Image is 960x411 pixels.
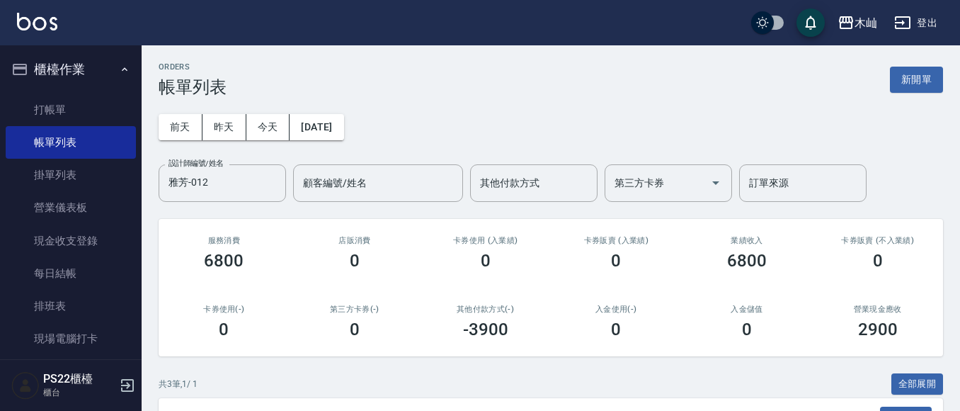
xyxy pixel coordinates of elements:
h2: 營業現金應收 [829,305,926,314]
h3: 帳單列表 [159,77,227,97]
h2: 其他付款方式(-) [437,305,534,314]
p: 櫃台 [43,386,115,399]
button: save [796,9,825,37]
button: 登出 [888,10,943,36]
h2: 入金使用(-) [568,305,665,314]
a: 掛單列表 [6,159,136,191]
h3: 6800 [204,251,244,271]
h5: PS22櫃檯 [43,372,115,386]
h3: 0 [873,251,883,271]
a: 帳單列表 [6,126,136,159]
img: Person [11,371,40,400]
button: 全部展開 [891,373,944,395]
p: 共 3 筆, 1 / 1 [159,378,198,390]
h3: 0 [219,320,229,339]
h2: 卡券販賣 (不入業績) [829,236,926,245]
h2: 業績收入 [699,236,796,245]
button: Open [704,171,727,194]
a: 排班表 [6,290,136,322]
h2: 入金儲值 [699,305,796,314]
button: 木屾 [832,9,883,38]
a: 每日結帳 [6,257,136,290]
a: 新開單 [890,72,943,86]
h2: 店販消費 [307,236,404,245]
h2: 第三方卡券(-) [307,305,404,314]
a: 營業儀表板 [6,191,136,224]
a: 現場電腦打卡 [6,322,136,355]
button: [DATE] [290,114,343,140]
div: 木屾 [855,14,877,32]
h2: 卡券使用(-) [176,305,273,314]
h2: 卡券販賣 (入業績) [568,236,665,245]
h3: 0 [481,251,491,271]
a: 打帳單 [6,94,136,126]
button: 昨天 [202,114,246,140]
a: 現金收支登錄 [6,225,136,257]
h2: 卡券使用 (入業績) [437,236,534,245]
h3: 0 [742,320,752,339]
h2: ORDERS [159,62,227,72]
img: Logo [17,13,57,30]
button: 櫃檯作業 [6,51,136,88]
h3: 服務消費 [176,236,273,245]
h3: -3900 [463,320,508,339]
h3: 6800 [727,251,767,271]
h3: 0 [350,320,360,339]
h3: 0 [611,251,621,271]
h3: 0 [350,251,360,271]
button: 新開單 [890,67,943,93]
button: 前天 [159,114,202,140]
h3: 2900 [858,320,898,339]
button: 今天 [246,114,290,140]
h3: 0 [611,320,621,339]
label: 設計師編號/姓名 [168,158,224,169]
